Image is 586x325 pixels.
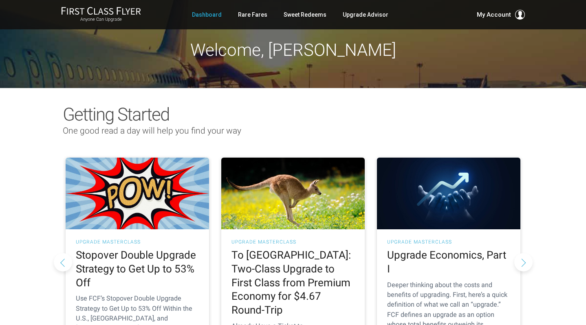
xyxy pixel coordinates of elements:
span: My Account [477,10,511,20]
a: Rare Fares [238,7,267,22]
button: Next slide [514,253,533,271]
small: Anyone Can Upgrade [61,17,141,22]
h3: UPGRADE MASTERCLASS [231,239,355,244]
img: First Class Flyer [61,7,141,15]
h3: UPGRADE MASTERCLASS [76,239,199,244]
h2: Stopover Double Upgrade Strategy to Get Up to 53% Off [76,248,199,290]
a: Sweet Redeems [284,7,326,22]
h2: To [GEOGRAPHIC_DATA]: Two-Class Upgrade to First Class from Premium Economy for $4.67 Round-Trip [231,248,355,317]
button: My Account [477,10,525,20]
span: One good read a day will help you find your way [63,126,241,136]
h2: Upgrade Economics, Part I [387,248,510,276]
button: Previous slide [54,253,72,271]
a: Upgrade Advisor [343,7,388,22]
span: Getting Started [63,104,169,125]
h3: UPGRADE MASTERCLASS [387,239,510,244]
span: Welcome, [PERSON_NAME] [190,40,396,60]
a: First Class FlyerAnyone Can Upgrade [61,7,141,23]
a: Dashboard [192,7,222,22]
